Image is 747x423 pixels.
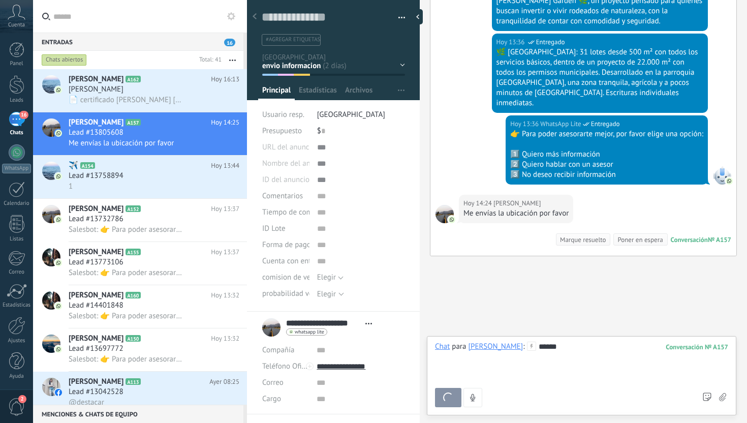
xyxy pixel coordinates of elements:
span: para [452,342,466,352]
span: Estadísticas [299,85,337,100]
div: Elegir [317,290,336,298]
span: Cargo [262,395,281,403]
span: Forma de pago [262,241,311,249]
span: A150 [126,335,140,342]
div: Me envías la ubicación por favor [463,208,569,219]
span: Nombre del anuncio de TikTok [262,160,361,167]
span: Lead #13697772 [69,344,123,354]
div: Leads [2,97,32,104]
span: A157 [126,119,140,126]
span: Salesbot: 👉 Para poder asesorarte mejor, por favor elige una opción: 1️⃣ Quiero más información 2... [69,311,183,321]
span: [PERSON_NAME] [69,377,123,387]
span: A155 [126,249,140,255]
a: avataricon✈️A154Hoy 13:44Lead #137588941 [33,156,247,198]
span: Archivos [345,85,372,100]
span: Presupuesto [262,126,302,136]
span: Hoy 13:37 [211,247,239,257]
img: com.amocrm.amocrmwa.svg [448,216,455,223]
span: Usuario resp. [262,110,304,119]
div: Ocultar [413,9,423,24]
span: Lead #14401848 [69,300,123,311]
span: URL del anuncio de TikTok [262,143,348,151]
span: [PERSON_NAME] [69,74,123,84]
div: Comentarios [262,188,309,204]
span: Correo [262,378,284,387]
div: Usuario resp. [262,107,309,123]
span: A113 [126,378,140,385]
div: 👉 Para poder asesorarte mejor, por favor elige una opción: [510,129,703,139]
span: Andres Acosta Apraez [493,198,541,208]
div: Calendario [2,200,32,207]
div: Chats [2,130,32,136]
span: probabilidad venta [262,290,323,297]
img: icon [55,86,62,94]
span: [PERSON_NAME] [69,334,123,344]
div: Ajustes [2,338,32,344]
span: 1 [69,182,73,191]
button: Teléfono Oficina [262,358,309,375]
img: icon [55,259,62,266]
img: icon [55,130,62,137]
div: Presupuesto [262,123,309,139]
span: [PERSON_NAME] [69,290,123,300]
span: 📄 certificado [PERSON_NAME] [DATE].pdf [69,95,183,105]
div: Ayuda [2,373,32,380]
img: icon [55,389,62,396]
div: Chats abiertos [42,54,87,66]
div: Forma de pago [262,237,309,253]
img: icon [55,346,62,353]
div: Cuenta con entrada [262,253,309,269]
a: avataricon[PERSON_NAME]A160Hoy 13:32Lead #14401848Salesbot: 👉 Para poder asesorarte mejor, por fa... [33,285,247,328]
div: Hoy 14:24 [463,198,493,208]
button: Más [222,51,243,69]
span: Teléfono Oficina [262,361,315,371]
span: : [523,342,524,352]
span: WhatsApp Lite [713,166,731,185]
div: Nombre del anuncio de TikTok [262,156,309,172]
span: [PERSON_NAME] [69,84,123,95]
div: Cargo [262,391,309,407]
span: Hoy 13:37 [211,204,239,214]
span: [PERSON_NAME] [69,117,123,128]
div: Panel [2,61,32,67]
div: Hoy 13:36 [510,119,540,129]
span: [PERSON_NAME] [69,204,123,214]
div: Correo [2,269,32,276]
span: Hoy 13:32 [211,290,239,300]
span: Comentarios [262,192,303,200]
div: Entradas [33,33,243,51]
span: [GEOGRAPHIC_DATA] [317,110,385,119]
span: Cuenta [8,22,25,28]
span: 16 [19,111,28,119]
span: comision de venta [262,274,321,281]
img: com.amocrm.amocrmwa.svg [726,177,733,185]
div: Conversación [671,235,708,244]
img: icon [55,173,62,180]
span: Lead #13758894 [69,171,123,181]
span: [PERSON_NAME] [69,247,123,257]
div: WhatsApp [2,164,31,173]
span: Salesbot: 👉 Para poder asesorarte mejor, por favor elige una opción: 1️⃣ Quiero más información 2... [69,354,183,364]
a: avataricon[PERSON_NAME]A157Hoy 14:25Lead #13805608Me envías la ubicación por favor [33,112,247,155]
div: 3️⃣ No deseo recibir información [510,170,703,180]
div: Compañía [262,342,309,358]
span: #agregar etiquetas [266,36,320,43]
img: icon [55,216,62,223]
div: Poner en espera [617,235,663,245]
span: Lead #13773106 [69,257,123,267]
span: Ayer 08:25 [209,377,239,387]
div: 1️⃣ Quiero más información [510,149,703,160]
span: Cuenta con entrada [262,257,325,265]
span: 2 [18,395,26,403]
span: A154 [80,162,95,169]
span: ID Lote [262,225,286,232]
span: Lead #13042528 [69,387,123,397]
div: Estadísticas [2,302,32,309]
span: Andres Acosta Apraez [435,205,454,223]
span: Entregado [536,37,565,47]
span: whatsapp lite [295,329,324,335]
span: ID del anuncio de TikTok [262,176,342,184]
img: icon [55,303,62,310]
span: 16 [224,39,235,46]
span: A162 [126,76,140,82]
